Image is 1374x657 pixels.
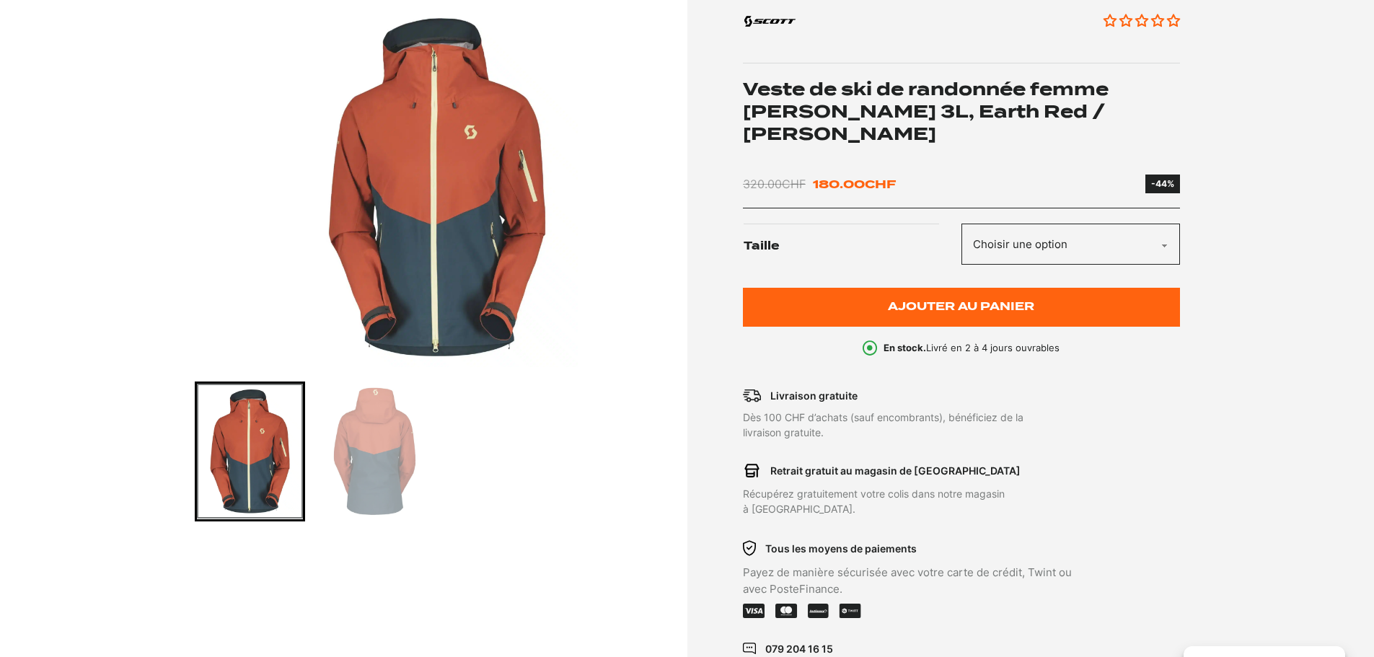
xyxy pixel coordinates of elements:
[888,301,1034,313] span: Ajouter au panier
[743,78,1180,146] h1: Veste de ski de randonnée femme [PERSON_NAME] 3L, Earth Red / [PERSON_NAME]
[765,641,833,656] p: 079 204 16 15
[865,177,896,191] span: CHF
[743,565,1092,597] p: Payez de manière sécurisée avec votre carte de crédit, Twint ou avec PosteFinance.
[765,541,917,556] p: Tous les moyens de paiements
[195,6,680,367] div: 1 of 2
[884,341,1060,356] p: Livré en 2 à 4 jours ouvrables
[782,177,806,191] span: CHF
[743,177,806,191] bdi: 320.00
[770,463,1021,478] p: Retrait gratuit au magasin de [GEOGRAPHIC_DATA]
[743,486,1092,516] p: Récupérez gratuitement votre colis dans notre magasin à [GEOGRAPHIC_DATA].
[743,410,1092,440] p: Dès 100 CHF d’achats (sauf encombrants), bénéficiez de la livraison gratuite.
[884,342,926,353] b: En stock.
[744,224,961,269] label: Taille
[1151,177,1174,190] div: -44%
[320,382,430,521] div: Go to slide 2
[195,382,305,521] div: Go to slide 1
[813,177,896,191] bdi: 180.00
[770,388,858,403] p: Livraison gratuite
[743,288,1180,327] button: Ajouter au panier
